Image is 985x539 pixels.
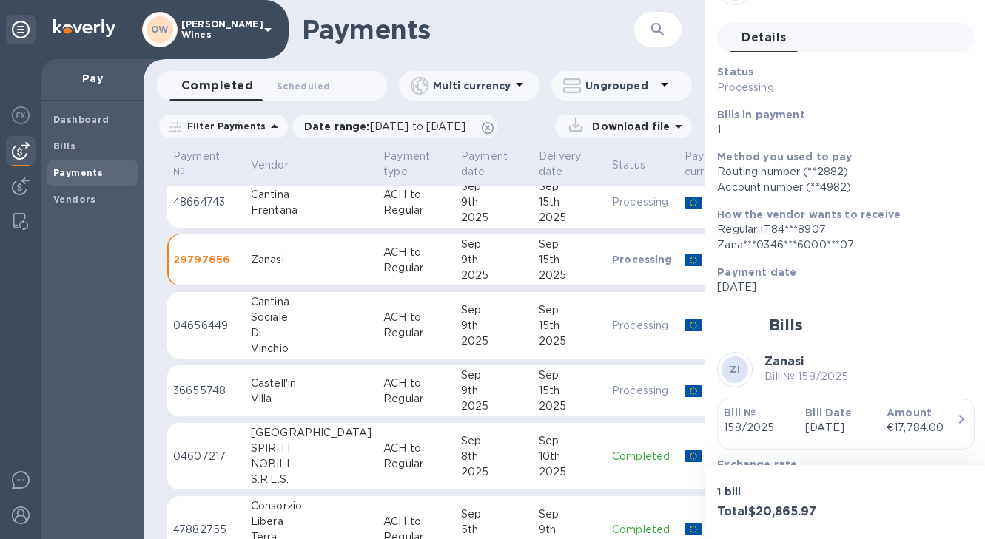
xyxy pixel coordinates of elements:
div: Cantina [251,187,372,203]
b: OW [151,24,169,35]
div: Libera [251,514,372,529]
p: Processing [717,80,881,95]
div: 2025 [461,464,527,480]
div: Routing number (**2882) [717,164,963,180]
b: Dashboard [53,114,110,125]
div: 10th [539,449,600,464]
b: Bills in payment [717,109,804,121]
b: How the vendor wants to receive [717,209,901,220]
b: Method you used to pay [717,151,852,163]
div: Villa [251,391,372,407]
p: Payment type [383,149,430,180]
p: Date range : [304,119,473,134]
span: Status [612,157,665,173]
p: Status [612,157,645,173]
div: Sep [461,506,527,522]
span: Payment type [383,149,449,180]
h3: Total $20,865.97 [717,505,840,519]
div: Consorzio [251,498,372,514]
div: Di [251,325,372,341]
div: Zanasi [251,252,372,268]
div: 2025 [461,268,527,283]
div: €17,784.00 [887,420,956,435]
h1: Payments [302,14,634,45]
p: Ungrouped [585,78,656,93]
p: Multi currency [433,78,511,93]
h2: Bills [769,316,802,334]
b: Status [717,66,753,78]
p: 29797656 [173,252,239,267]
button: Bill №158/2025Bill Date[DATE]Amount€17,784.00 [717,399,975,450]
p: Vendor [251,157,289,173]
div: 15th [539,318,600,333]
div: NOBILI [251,456,372,472]
div: Date range:[DATE] to [DATE] [292,115,497,138]
div: Sep [539,506,600,522]
b: Bill № [724,407,756,418]
span: Delivery date [539,149,600,180]
div: Account number (**4982) [717,180,963,195]
div: Cantina [251,294,372,310]
p: 1 bill [717,484,840,499]
div: Frentana [251,203,372,218]
p: [PERSON_NAME] Wines [181,19,255,40]
b: Exchange rate [717,458,797,470]
p: 36655748 [173,383,239,399]
p: Processing [612,318,673,333]
div: 15th [539,252,600,268]
div: Vinchio [251,341,372,356]
p: Download file [586,119,670,134]
div: Sep [461,179,527,194]
div: 9th [461,194,527,210]
div: 15th [539,383,600,399]
p: [DATE] [805,420,875,435]
div: 2025 [539,268,600,283]
div: 5th [461,522,527,538]
div: 9th [461,252,527,268]
div: 9th [539,522,600,538]
div: 2025 [461,399,527,414]
b: Amount [887,407,932,418]
div: Sep [461,367,527,383]
span: Payment № [173,149,239,180]
div: 2025 [539,399,600,414]
p: Bill № 158/2025 [764,369,848,384]
p: 158/2025 [724,420,793,435]
div: S.R.L.S. [251,472,372,487]
p: 04656449 [173,318,239,333]
p: ACH to Regular [383,245,449,276]
div: 15th [539,194,600,210]
img: Foreign exchange [12,106,30,124]
p: 47882755 [173,522,239,538]
span: [DATE] to [DATE] [370,121,465,132]
div: 2025 [539,210,600,226]
div: Castell'in [251,376,372,391]
div: Sep [539,179,600,194]
span: Completed [181,75,253,96]
div: Sep [539,367,600,383]
b: Bills [53,140,75,152]
b: Payments [53,167,103,178]
span: Payment date [461,149,527,180]
p: Filter Payments [181,120,266,132]
div: Sep [539,433,600,449]
b: Vendors [53,194,96,205]
p: Delivery date [539,149,581,180]
p: Processing [612,252,673,267]
div: Sep [539,302,600,318]
b: Bill Date [805,407,852,418]
p: 04607217 [173,449,239,464]
p: Payee currency [685,149,729,180]
b: Payment date [717,266,796,278]
p: 1 [717,122,963,138]
div: 9th [461,383,527,399]
div: Sociale [251,310,372,325]
span: Details [742,27,786,48]
div: 2025 [461,333,527,349]
p: 48664743 [173,194,239,210]
p: ACH to Regular [383,187,449,218]
div: Sep [539,237,600,252]
p: Payment date [461,149,508,180]
p: Processing [612,194,673,210]
p: ACH to Regular [383,441,449,472]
